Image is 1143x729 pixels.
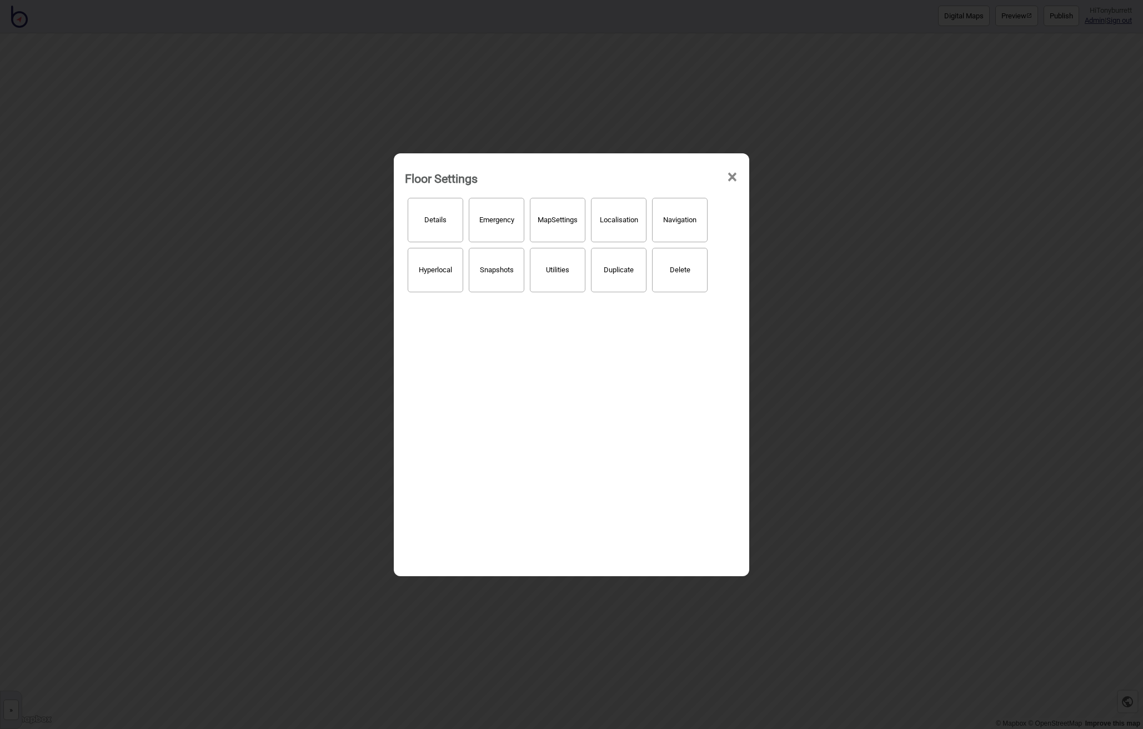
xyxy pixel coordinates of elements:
[469,248,524,292] button: Snapshots
[408,198,463,242] button: Details
[405,167,478,191] div: Floor Settings
[652,198,708,242] button: Navigation
[726,159,738,196] span: ×
[469,198,524,242] button: Emergency
[530,248,585,292] button: Utilities
[591,248,646,292] button: Duplicate
[591,198,646,242] button: Localisation
[530,198,585,242] button: MapSettings
[408,248,463,292] button: Hyperlocal
[652,248,708,292] button: Delete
